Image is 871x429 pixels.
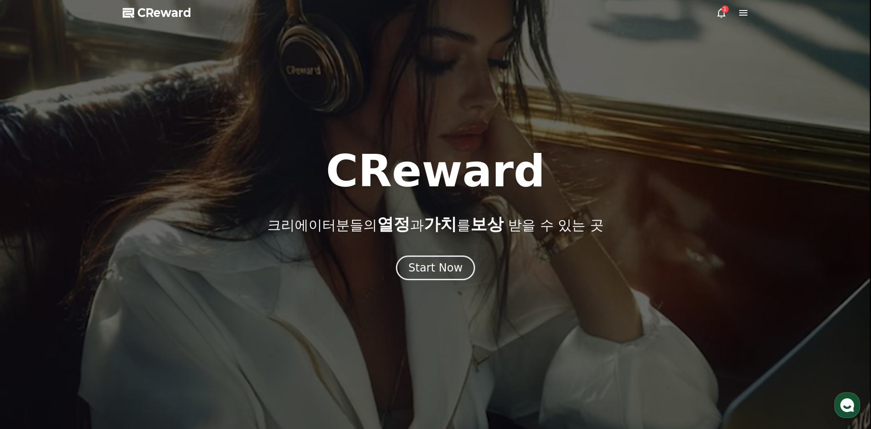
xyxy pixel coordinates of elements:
[424,215,457,234] span: 가치
[377,215,410,234] span: 열정
[267,215,603,234] p: 크리에이터분들의 과 를 받을 수 있는 곳
[326,149,545,193] h1: CReward
[396,255,475,280] button: Start Now
[716,7,727,18] a: 1
[123,5,191,20] a: CReward
[471,215,503,234] span: 보상
[137,5,191,20] span: CReward
[396,265,475,273] a: Start Now
[721,5,729,13] div: 1
[408,261,463,275] div: Start Now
